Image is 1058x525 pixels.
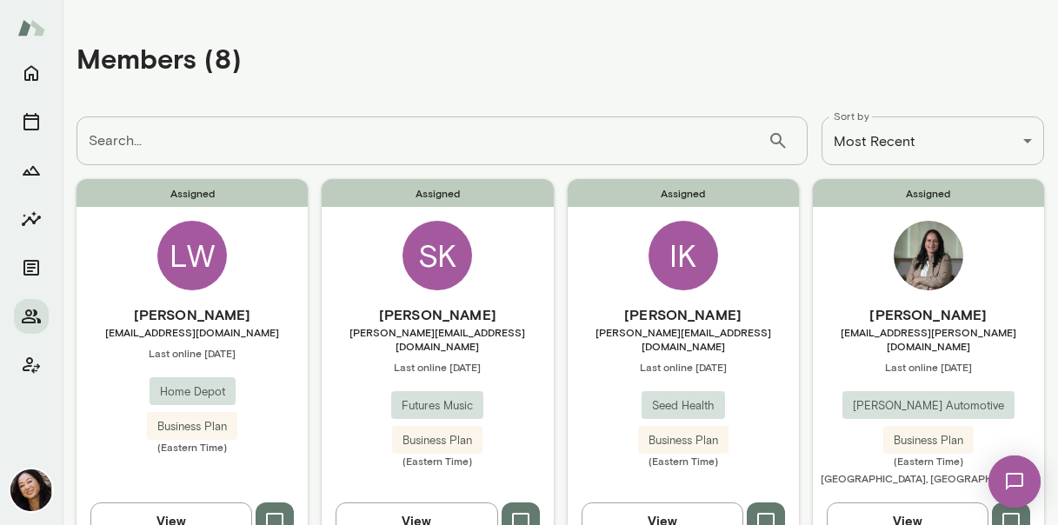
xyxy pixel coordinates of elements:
div: LW [157,221,227,290]
h6: [PERSON_NAME] [322,304,553,325]
img: Nuan Openshaw-Dion [894,221,963,290]
span: Last online [DATE] [813,360,1044,374]
button: Insights [14,202,49,236]
label: Sort by [834,109,869,123]
span: (Eastern Time) [322,454,553,468]
span: Business Plan [883,432,974,449]
button: Growth Plan [14,153,49,188]
button: Client app [14,348,49,382]
span: (Eastern Time) [77,440,308,454]
span: [PERSON_NAME] Automotive [842,397,1015,415]
img: Ming Chen [10,469,52,511]
span: Business Plan [392,432,482,449]
span: Seed Health [642,397,725,415]
span: [PERSON_NAME][EMAIL_ADDRESS][DOMAIN_NAME] [322,325,553,353]
span: Home Depot [150,383,236,401]
div: IK [649,221,718,290]
span: Business Plan [147,418,237,435]
div: Most Recent [822,116,1044,165]
div: SK [403,221,472,290]
span: [EMAIL_ADDRESS][PERSON_NAME][DOMAIN_NAME] [813,325,1044,353]
h6: [PERSON_NAME] [568,304,799,325]
span: [GEOGRAPHIC_DATA], [GEOGRAPHIC_DATA] [821,472,1035,484]
span: Business Plan [638,432,729,449]
button: Sessions [14,104,49,139]
span: Assigned [77,179,308,207]
span: Assigned [322,179,553,207]
img: Mento [17,11,45,44]
span: (Eastern Time) [568,454,799,468]
h6: [PERSON_NAME] [813,304,1044,325]
span: Assigned [813,179,1044,207]
h6: [PERSON_NAME] [77,304,308,325]
span: Futures Music [391,397,483,415]
span: Last online [DATE] [322,360,553,374]
button: Home [14,56,49,90]
span: (Eastern Time) [813,454,1044,468]
span: Assigned [568,179,799,207]
button: Members [14,299,49,334]
span: Last online [DATE] [568,360,799,374]
span: [PERSON_NAME][EMAIL_ADDRESS][DOMAIN_NAME] [568,325,799,353]
span: [EMAIL_ADDRESS][DOMAIN_NAME] [77,325,308,339]
span: Last online [DATE] [77,346,308,360]
h4: Members (8) [77,42,242,75]
button: Documents [14,250,49,285]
